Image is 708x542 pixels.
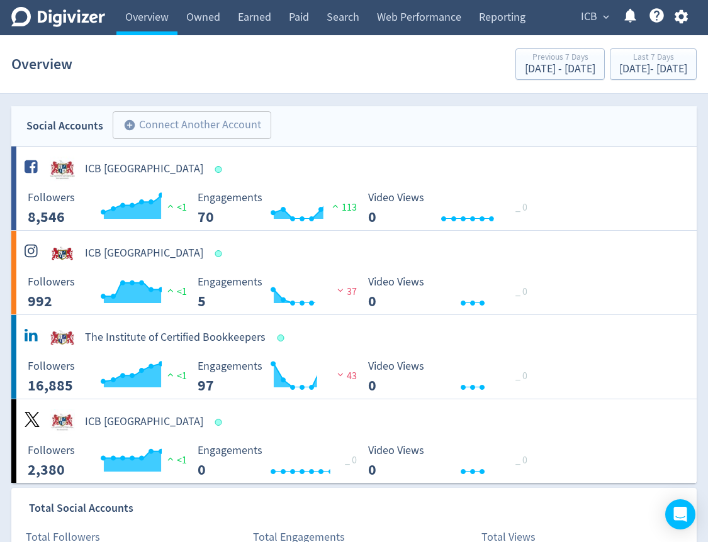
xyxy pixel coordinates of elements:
[29,488,702,529] div: Total Social Accounts
[191,276,380,309] svg: Engagements 5
[123,119,136,131] span: add_circle
[278,335,288,341] span: Data last synced: 20 Aug 2025, 6:02am (AEST)
[164,285,195,298] span: <1%
[11,231,697,314] a: ICB Australia undefinedICB [GEOGRAPHIC_DATA] Followers --- Followers 992 <1% Engagements 5 Engage...
[21,445,210,478] svg: Followers ---
[515,48,605,80] button: Previous 7 Days[DATE] - [DATE]
[362,276,551,309] svg: Video Views 0
[525,53,595,64] div: Previous 7 Days
[334,285,347,295] img: negative-performance.svg
[619,64,687,75] div: [DATE] - [DATE]
[362,360,551,394] svg: Video Views 0
[21,192,210,225] svg: Followers ---
[85,330,266,345] h5: The Institute of Certified Bookkeepers
[11,44,72,84] h1: Overview
[50,241,75,266] img: ICB Australia undefined
[85,414,203,429] h5: ICB [GEOGRAPHIC_DATA]
[215,166,226,173] span: Data last synced: 20 Aug 2025, 12:02am (AEST)
[619,53,687,64] div: Last 7 Days
[11,399,697,483] a: ICB Australia undefinedICB [GEOGRAPHIC_DATA] Followers --- Followers 2,380 <1% Engagements 0 Enga...
[164,285,177,295] img: positive-performance.svg
[334,370,365,382] span: 43%
[329,201,365,214] span: 113%
[164,201,177,211] img: positive-performance.svg
[191,445,380,478] svg: Engagements 0
[515,201,536,214] span: _ 0%
[85,162,203,177] h5: ICB [GEOGRAPHIC_DATA]
[113,111,271,139] button: Connect Another Account
[21,276,210,309] svg: Followers ---
[103,113,271,139] a: Connect Another Account
[164,454,195,467] span: <1%
[215,419,226,426] span: Data last synced: 20 Aug 2025, 10:02am (AEST)
[85,246,203,261] h5: ICB [GEOGRAPHIC_DATA]
[515,370,536,382] span: _ 0%
[191,192,380,225] svg: Engagements 70
[164,454,177,463] img: positive-performance.svg
[50,157,75,182] img: ICB Australia undefined
[576,7,612,27] button: ICB
[191,360,380,394] svg: Engagements 97
[581,7,597,27] span: ICB
[525,64,595,75] div: [DATE] - [DATE]
[50,325,75,350] img: The Institute of Certified Bookkeepers undefined
[334,285,365,298] span: 37%
[329,201,342,211] img: positive-performance.svg
[515,454,536,467] span: _ 0%
[665,499,695,529] div: Open Intercom Messenger
[610,48,697,80] button: Last 7 Days[DATE]- [DATE]
[26,117,103,135] div: Social Accounts
[164,370,177,379] img: positive-performance.svg
[600,11,612,23] span: expand_more
[21,360,210,394] svg: Followers ---
[345,454,365,467] span: _ 0%
[164,201,195,214] span: <1%
[362,192,551,225] svg: Video Views 0
[334,370,347,379] img: negative-performance.svg
[50,409,75,434] img: ICB Australia undefined
[164,370,195,382] span: <1%
[215,250,226,257] span: Data last synced: 20 Aug 2025, 1:01am (AEST)
[11,315,697,399] a: The Institute of Certified Bookkeepers undefinedThe Institute of Certified Bookkeepers Followers ...
[11,147,697,230] a: ICB Australia undefinedICB [GEOGRAPHIC_DATA] Followers --- Followers 8,546 <1% Engagements 70 Eng...
[515,285,536,298] span: _ 0%
[362,445,551,478] svg: Video Views 0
